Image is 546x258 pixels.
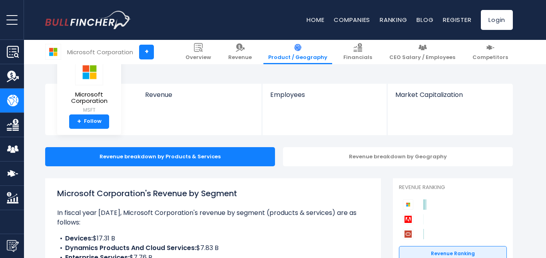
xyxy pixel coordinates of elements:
img: MSFT logo [75,59,103,85]
a: Product / Geography [263,40,332,64]
div: Revenue breakdown by Products & Services [45,147,275,166]
b: Dynamics Products And Cloud Services: [65,243,196,252]
span: CEO Salary / Employees [389,54,455,61]
span: Market Capitalization [395,91,504,98]
a: Companies [334,16,370,24]
strong: + [77,118,81,125]
p: Revenue Ranking [399,184,507,191]
span: Product / Geography [268,54,327,61]
a: Ranking [380,16,407,24]
span: Microsoft Corporation [64,91,115,104]
a: +Follow [69,114,109,129]
span: Competitors [472,54,508,61]
img: Microsoft Corporation competitors logo [403,199,413,210]
small: MSFT [64,106,115,114]
span: Financials [343,54,372,61]
a: CEO Salary / Employees [385,40,460,64]
a: Overview [181,40,216,64]
img: Adobe competitors logo [403,214,413,225]
a: Employees [262,84,387,112]
p: In fiscal year [DATE], Microsoft Corporation's revenue by segment (products & services) are as fo... [57,208,369,227]
span: Revenue [228,54,252,61]
h1: Microsoft Corporation's Revenue by Segment [57,187,369,199]
a: Revenue [137,84,262,112]
b: Devices: [65,234,93,243]
a: Market Capitalization [387,84,512,112]
a: Home [307,16,324,24]
span: Employees [270,91,379,98]
span: Revenue [145,91,254,98]
a: Go to homepage [45,11,131,29]
img: bullfincher logo [45,11,131,29]
a: Financials [339,40,377,64]
a: Competitors [468,40,513,64]
a: Login [481,10,513,30]
a: Microsoft Corporation MSFT [63,58,115,114]
a: + [139,45,154,59]
div: Microsoft Corporation [67,47,133,57]
img: Oracle Corporation competitors logo [403,229,413,239]
li: $7.83 B [57,243,369,253]
a: Revenue [223,40,257,64]
img: MSFT logo [46,44,61,59]
span: Overview [185,54,211,61]
li: $17.31 B [57,234,369,243]
div: Revenue breakdown by Geography [283,147,513,166]
a: Register [443,16,471,24]
a: Blog [416,16,433,24]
